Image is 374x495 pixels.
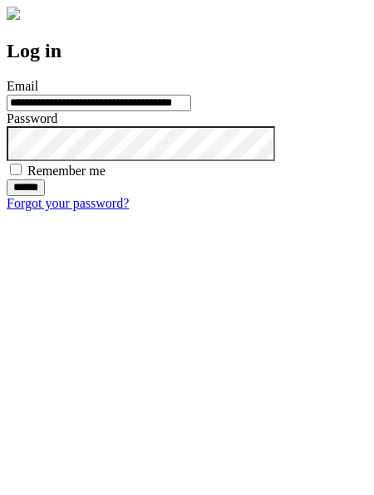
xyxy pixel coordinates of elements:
h2: Log in [7,40,367,62]
label: Remember me [27,164,106,178]
label: Password [7,111,57,125]
img: logo-4e3dc11c47720685a147b03b5a06dd966a58ff35d612b21f08c02c0306f2b779.png [7,7,20,20]
label: Email [7,79,38,93]
a: Forgot your password? [7,196,129,210]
